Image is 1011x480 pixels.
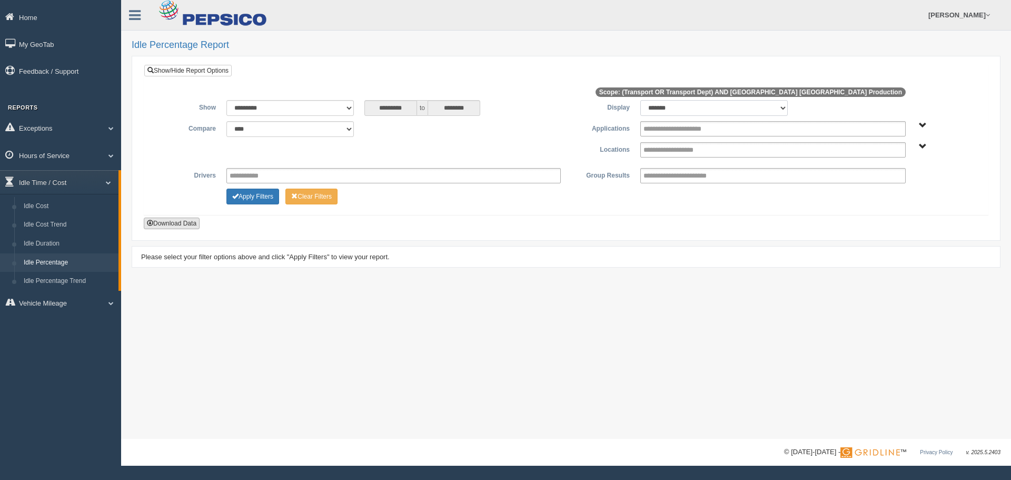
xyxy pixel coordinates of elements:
a: Show/Hide Report Options [144,65,232,76]
a: Idle Percentage Trend [19,272,118,291]
label: Display [566,100,635,113]
a: Idle Percentage [19,253,118,272]
span: Scope: (Transport OR Transport Dept) AND [GEOGRAPHIC_DATA] [GEOGRAPHIC_DATA] Production [596,87,906,97]
img: Gridline [840,447,900,458]
span: to [417,100,428,116]
label: Drivers [152,168,221,181]
button: Change Filter Options [226,189,279,204]
span: Please select your filter options above and click "Apply Filters" to view your report. [141,253,390,261]
button: Download Data [144,218,200,229]
a: Idle Duration [19,234,118,253]
a: Privacy Policy [920,449,953,455]
h2: Idle Percentage Report [132,40,1000,51]
a: Idle Cost Trend [19,215,118,234]
label: Compare [152,121,221,134]
label: Applications [566,121,635,134]
label: Show [152,100,221,113]
div: © [DATE]-[DATE] - ™ [784,447,1000,458]
label: Locations [566,142,635,155]
label: Group Results [566,168,635,181]
a: Idle Cost [19,197,118,216]
button: Change Filter Options [285,189,338,204]
span: v. 2025.5.2403 [966,449,1000,455]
